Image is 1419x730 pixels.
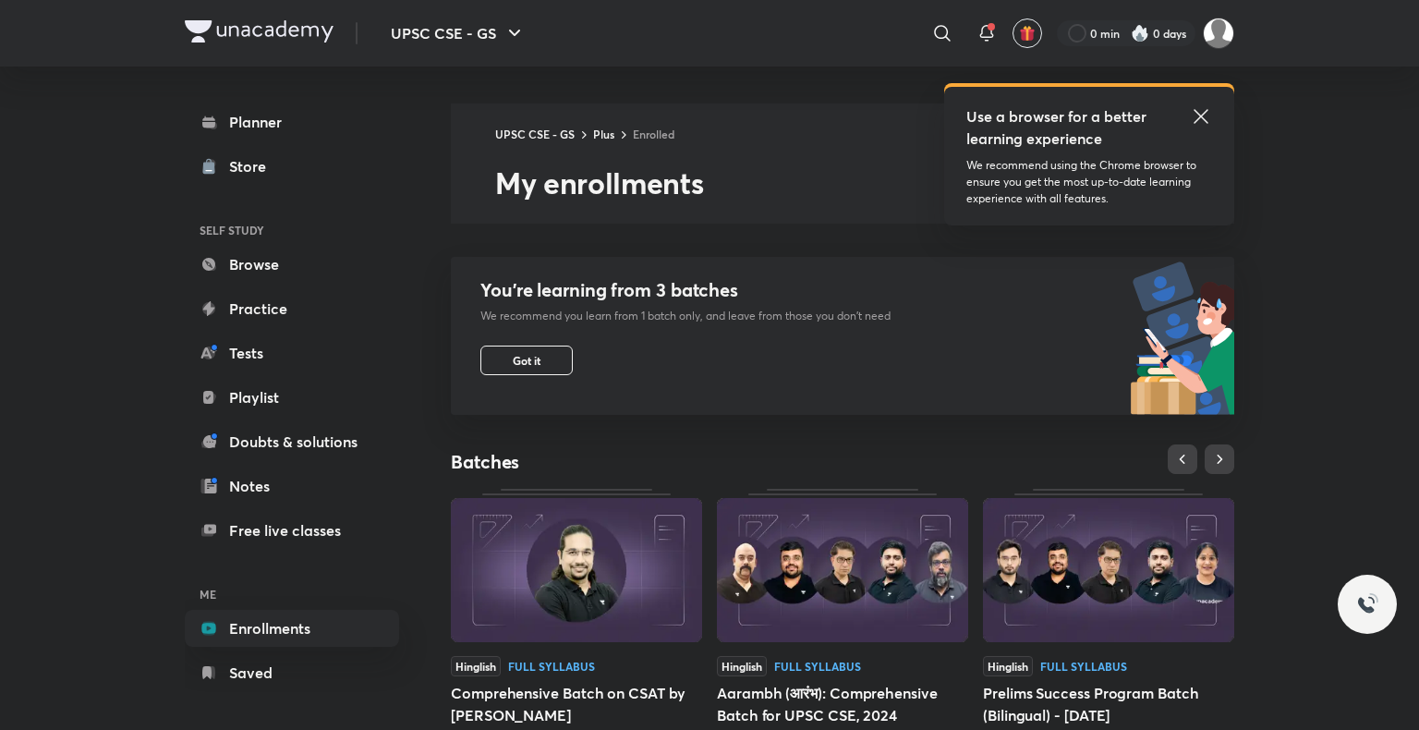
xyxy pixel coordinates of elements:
button: avatar [1013,18,1042,48]
a: Free live classes [185,512,399,549]
div: Full Syllabus [1040,661,1127,672]
p: We recommend you learn from 1 batch only, and leave from those you don’t need [480,309,891,323]
a: Playlist [185,379,399,416]
img: Thumbnail [983,498,1234,642]
a: Enrolled [633,127,674,141]
a: UPSC CSE - GS [495,127,575,141]
h4: You’re learning from 3 batches [480,279,891,301]
h6: ME [185,578,399,610]
a: Browse [185,246,399,283]
h5: Use a browser for a better learning experience [966,105,1150,150]
div: Full Syllabus [774,661,861,672]
img: Thumbnail [451,498,702,642]
h6: SELF STUDY [185,214,399,246]
button: Got it [480,346,573,375]
a: Plus [593,127,614,141]
span: Hinglish [451,656,501,676]
img: batch [1130,257,1234,415]
a: Saved [185,654,399,691]
a: Planner [185,103,399,140]
a: Notes [185,468,399,505]
img: ttu [1356,593,1378,615]
a: Store [185,148,399,185]
div: Store [229,155,277,177]
div: Full Syllabus [508,661,595,672]
h4: Batches [451,450,843,474]
span: Hinglish [717,656,767,676]
a: Enrollments [185,610,399,647]
button: UPSC CSE - GS [380,15,537,52]
div: Comprehensive Batch on CSAT by [PERSON_NAME] [451,682,702,726]
div: Prelims Success Program Batch (Bilingual) - [DATE] [983,682,1234,726]
a: Practice [185,290,399,327]
span: Hinglish [983,656,1033,676]
h2: My enrollments [495,164,1234,201]
img: Thumbnail [717,498,968,642]
img: streak [1131,24,1149,43]
img: Company Logo [185,20,334,43]
a: Company Logo [185,20,334,47]
a: Doubts & solutions [185,423,399,460]
img: avatar [1019,25,1036,42]
img: Abhijeet Srivastav [1203,18,1234,49]
span: Got it [513,353,540,368]
p: We recommend using the Chrome browser to ensure you get the most up-to-date learning experience w... [966,157,1212,207]
a: Tests [185,335,399,371]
